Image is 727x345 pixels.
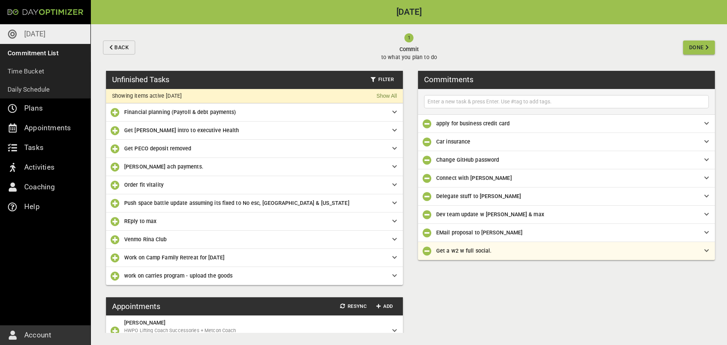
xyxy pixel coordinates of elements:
p: Tasks [24,142,44,154]
span: Back [114,43,129,52]
span: Get [PERSON_NAME] intro to executive Health [124,127,239,133]
div: Work on Camp Family Retreat for [DATE] [106,249,403,267]
div: Get a w2 w full social. [418,242,715,260]
div: Dev team update w [PERSON_NAME] & max [418,206,715,224]
p: [DATE] [24,28,45,40]
button: Done [683,41,715,55]
span: Push space battle update assuming its fixed to No esc, [GEOGRAPHIC_DATA] & [US_STATE] [124,200,349,206]
span: Add [376,302,394,311]
input: Enter a new task & press Enter. Use #tag to add tags. [426,97,707,106]
span: Venmo Rina Club [124,236,167,242]
button: Committo what you plan to do [138,24,680,71]
div: Car insurance [418,133,715,151]
span: Dev team update w [PERSON_NAME] & max [436,211,544,217]
p: to what you plan to do [381,53,437,61]
p: Showing items [112,93,150,99]
span: Get a w2 w full social. [436,248,491,254]
p: active [DATE] [150,93,182,99]
span: EMail proposal to [PERSON_NAME] [436,229,523,236]
div: Get [PERSON_NAME] intro to executive Health [106,122,403,140]
span: Car insurance [436,139,470,145]
p: Commitment List [8,48,59,58]
span: work on carries program - upload the goods [124,273,232,279]
h3: Appointments [112,301,160,312]
button: Resync [337,301,370,312]
span: Commit [381,45,437,53]
p: Daily Schedule [8,84,50,95]
span: Order fit vitality [124,182,164,188]
p: Coaching [24,181,55,193]
span: REply to max [124,218,156,224]
span: Resync [340,302,367,311]
div: Change GitHub password [418,151,715,169]
h3: Unfinished Tasks [112,74,169,85]
a: Show All [376,92,397,100]
div: EMail proposal to [PERSON_NAME] [418,224,715,242]
div: Venmo Rina Club [106,231,403,249]
span: [PERSON_NAME] ach payments. [124,164,203,170]
h2: [DATE] [91,8,727,17]
div: work on carries program - upload the goods [106,267,403,285]
div: Connect with [PERSON_NAME] [418,169,715,187]
img: Day Optimizer [8,9,83,15]
span: Filter [371,75,394,84]
span: Delegate stuff to [PERSON_NAME] [436,193,521,199]
span: Connect with [PERSON_NAME] [436,175,512,181]
p: Time Bucket [8,66,44,76]
div: Financial planning (Payroll & debt payments) [106,103,403,122]
span: Done [689,43,704,52]
p: Appointments [24,122,71,134]
p: Account [24,329,51,341]
div: Order fit vitality [106,176,403,194]
span: Change GitHub password [436,157,499,163]
div: apply for business credit card [418,115,715,133]
button: Back [103,41,135,55]
div: REply to max [106,212,403,231]
div: Push space battle update assuming its fixed to No esc, [GEOGRAPHIC_DATA] & [US_STATE] [106,194,403,212]
h3: Commitments [424,74,473,85]
span: Work on Camp Family Retreat for [DATE] [124,254,225,261]
span: Financial planning (Payroll & debt payments) [124,109,236,115]
span: Get PECO deposit removed [124,145,191,151]
p: Plans [24,102,43,114]
p: Help [24,201,40,213]
div: [PERSON_NAME] ach payments. [106,158,403,176]
span: HWPO Lifting Coach Successories + Metcon Coach [124,328,236,333]
button: Add [373,301,397,312]
text: 1 [408,35,410,41]
div: Delegate stuff to [PERSON_NAME] [418,187,715,206]
p: Activities [24,161,55,173]
span: [PERSON_NAME] [124,320,165,326]
div: Get PECO deposit removed [106,140,403,158]
span: apply for business credit card [436,120,510,126]
button: Filter [368,74,397,86]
